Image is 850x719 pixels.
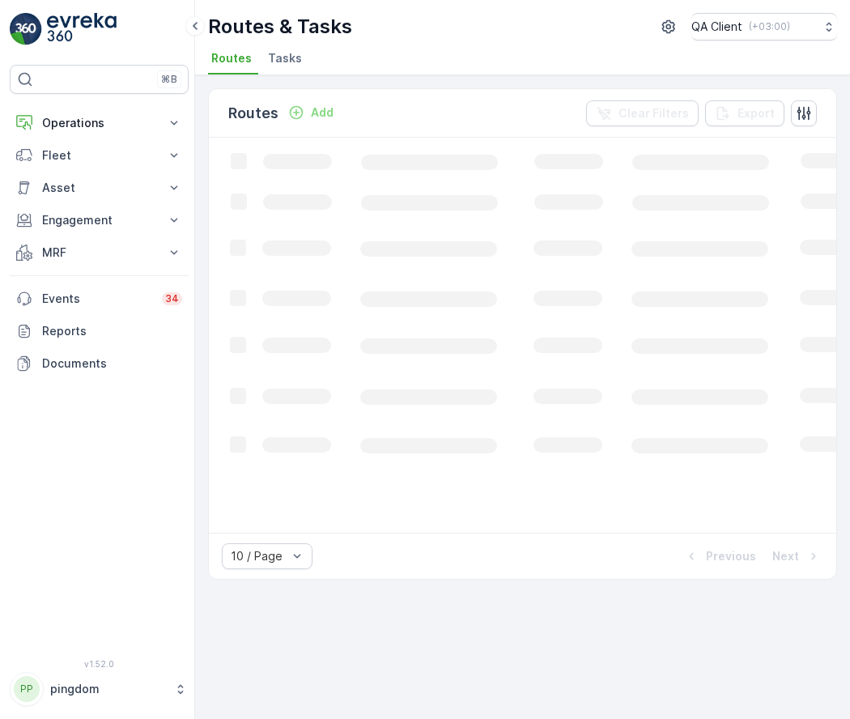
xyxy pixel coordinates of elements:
p: Next [772,548,799,564]
img: logo [10,13,42,45]
p: Engagement [42,212,156,228]
p: Previous [706,548,756,564]
button: Add [282,103,340,122]
p: Documents [42,355,182,372]
p: 34 [165,292,179,305]
p: Events [42,291,152,307]
span: Routes [211,50,252,66]
button: Export [705,100,784,126]
a: Reports [10,315,189,347]
p: Routes & Tasks [208,14,352,40]
button: Operations [10,107,189,139]
p: Fleet [42,147,156,164]
p: ⌘B [161,73,177,86]
button: Next [771,547,823,566]
button: Asset [10,172,189,204]
p: Export [737,105,775,121]
p: QA Client [691,19,742,35]
p: Add [311,104,334,121]
p: Reports [42,323,182,339]
button: Previous [682,547,758,566]
p: ( +03:00 ) [749,20,790,33]
p: Asset [42,180,156,196]
p: pingdom [50,681,166,697]
img: logo_light-DOdMpM7g.png [47,13,117,45]
button: Clear Filters [586,100,699,126]
p: Routes [228,102,278,125]
p: MRF [42,245,156,261]
span: v 1.52.0 [10,659,189,669]
a: Documents [10,347,189,380]
p: Clear Filters [618,105,689,121]
button: MRF [10,236,189,269]
button: Engagement [10,204,189,236]
div: PP [14,676,40,702]
a: Events34 [10,283,189,315]
button: Fleet [10,139,189,172]
button: QA Client(+03:00) [691,13,837,40]
button: PPpingdom [10,672,189,706]
p: Operations [42,115,156,131]
span: Tasks [268,50,302,66]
